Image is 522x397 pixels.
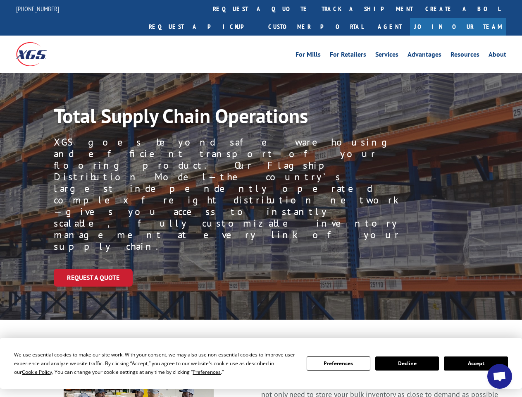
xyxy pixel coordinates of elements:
a: Agent [369,18,410,36]
span: Cookie Policy [22,368,52,375]
span: Preferences [193,368,221,375]
h1: Total Supply Chain Operations [54,106,389,130]
a: Request a Quote [54,269,133,287]
a: Join Our Team [410,18,506,36]
button: Accept [444,356,508,371]
p: XGS goes beyond safe warehousing and efficient transport of your flooring product. Our Flagship D... [54,136,400,252]
a: For Retailers [330,51,366,60]
a: Request a pickup [143,18,262,36]
button: Preferences [307,356,370,371]
a: [PHONE_NUMBER] [16,5,59,13]
button: Decline [375,356,439,371]
a: Resources [450,51,479,60]
a: For Mills [296,51,321,60]
a: Open chat [487,364,512,389]
a: Services [375,51,398,60]
a: About [489,51,506,60]
a: Customer Portal [262,18,369,36]
div: We use essential cookies to make our site work. With your consent, we may also use non-essential ... [14,350,296,376]
a: Advantages [408,51,441,60]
